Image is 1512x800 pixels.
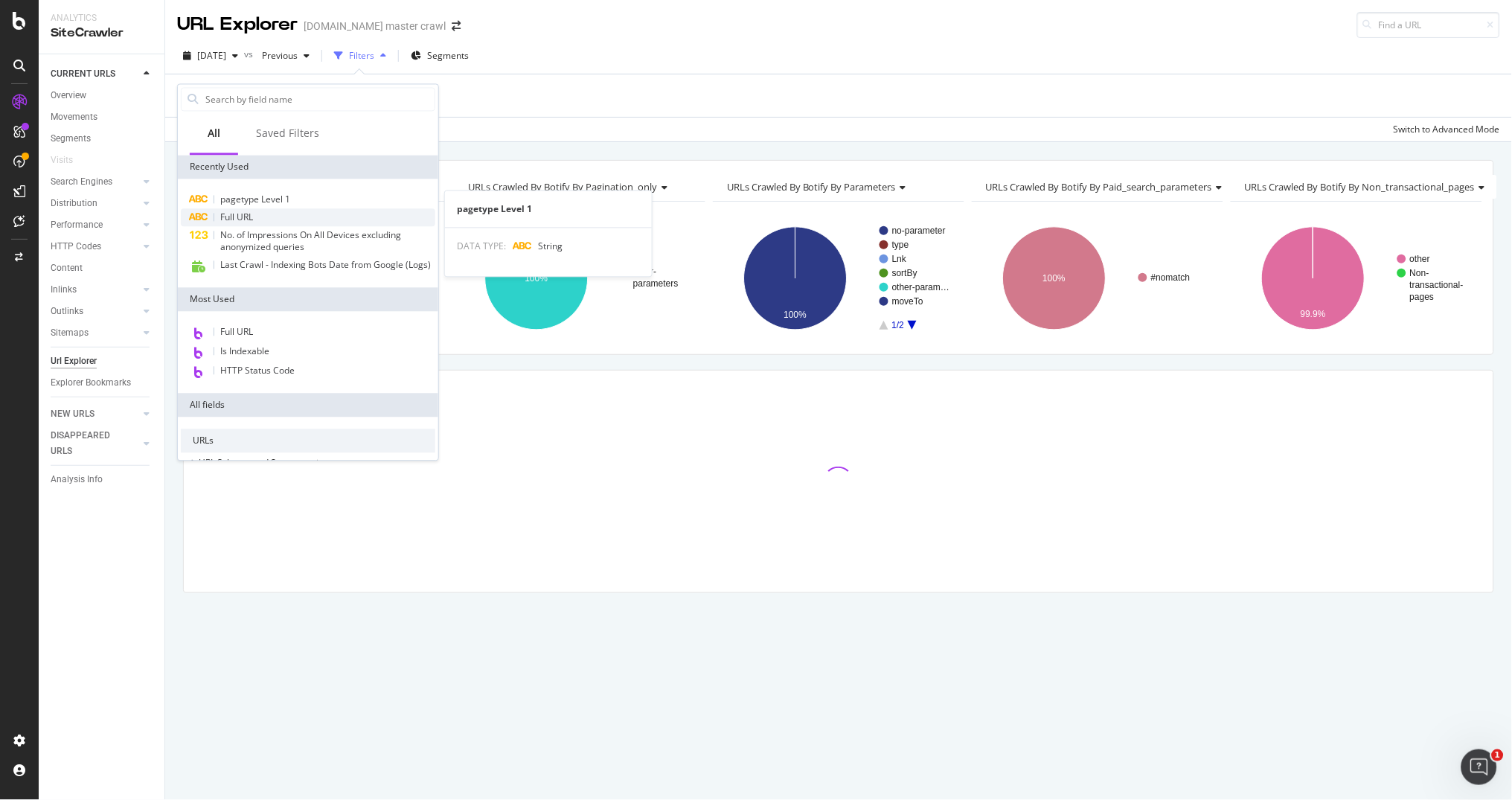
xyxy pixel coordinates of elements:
div: Inlinks [51,282,77,298]
span: URLs Crawled By Botify By pagination_only [468,180,657,193]
span: URLs Crawled By Botify By paid_search_parameters [986,180,1212,193]
span: Previous [256,49,298,62]
text: 100% [525,273,548,284]
span: vs [244,48,256,60]
button: [DATE] [177,44,244,68]
div: URL Explorer [177,12,298,37]
div: SiteCrawler [51,25,153,42]
span: pagetype Level 1 [220,193,290,206]
span: No. of Impressions On All Devices excluding anonymized queries [220,229,401,254]
div: Content [51,260,83,276]
h4: URLs Crawled By Botify By pagination_only [465,175,692,199]
div: All [208,127,220,141]
div: Movements [51,109,97,125]
div: Visits [51,153,73,168]
a: Overview [51,88,154,103]
span: Last Crawl - Indexing Bots Date from Google (Logs) [220,259,431,272]
button: Segments [405,44,475,68]
text: moveTo [892,296,923,307]
text: type [892,240,909,250]
a: CURRENT URLS [51,66,139,82]
button: Filters [328,44,392,68]
a: Performance [51,217,139,233]
div: Outlinks [51,304,83,319]
span: 2025 Sep. 29th [197,49,226,62]
a: Search Engines [51,174,139,190]
div: HTTP Codes [51,239,101,255]
a: Outlinks [51,304,139,319]
div: Saved Filters [256,127,319,141]
a: Distribution [51,196,139,211]
svg: A chart. [972,214,1223,343]
div: CURRENT URLS [51,66,115,82]
span: 1 [1492,749,1504,761]
svg: A chart. [713,214,964,343]
button: Previous [256,44,315,68]
iframe: Intercom live chat [1461,749,1497,785]
text: pages [1410,292,1435,302]
span: Is Indexable [220,345,269,358]
a: NEW URLS [51,406,139,422]
text: other [1410,254,1430,264]
div: Analysis Info [51,472,103,487]
a: Movements [51,109,154,125]
span: Full URL [220,326,253,339]
a: DISAPPEARED URLS [51,428,139,459]
div: Filters [349,49,374,62]
text: Lnk [892,254,907,264]
div: [DOMAIN_NAME] master crawl [304,19,446,33]
text: no-parameter [892,225,946,236]
div: DISAPPEARED URLS [51,428,126,459]
span: DATA TYPE: [457,240,506,253]
span: Segments [427,49,469,62]
div: NEW URLS [51,406,94,422]
span: URLs Crawled By Botify By parameters [727,180,896,193]
text: sortBy [892,268,917,278]
button: Switch to Advanced Mode [1388,118,1500,141]
a: Visits [51,153,88,168]
a: Sitemaps [51,325,139,341]
text: parameters [633,278,679,289]
div: Url Explorer [51,353,97,369]
div: Search Engines [51,174,112,190]
div: arrow-right-arrow-left [452,21,461,31]
div: Segments [51,131,91,147]
div: Distribution [51,196,97,211]
text: transactional- [1410,280,1464,290]
text: Non- [1410,268,1429,278]
text: 100% [784,310,807,320]
h4: URLs Crawled By Botify By non_transactional_pages [1242,175,1497,199]
text: 1/2 [892,320,905,330]
text: other-param… [892,282,949,292]
div: pagetype Level 1 [445,203,652,216]
text: 100% [1043,273,1066,284]
span: HTTP Status Code [220,365,295,377]
a: Content [51,260,154,276]
span: URLs Crawled By Botify By non_transactional_pages [1245,180,1475,193]
text: 99.9% [1301,310,1326,320]
div: All fields [178,394,438,417]
div: Most Used [178,288,438,312]
a: Segments [51,131,154,147]
text: #nomatch [1151,272,1191,283]
a: HTTP Codes [51,239,139,255]
a: Inlinks [51,282,139,298]
div: Explorer Bookmarks [51,375,131,391]
div: Sitemaps [51,325,89,341]
input: Search by field name [204,89,435,111]
div: URLs [181,429,435,453]
div: Recently Used [178,156,438,179]
svg: A chart. [1231,214,1482,343]
h4: URLs Crawled By Botify By paid_search_parameters [983,175,1234,199]
div: A chart. [454,214,705,343]
span: Full URL [220,211,253,224]
h4: URLs Crawled By Botify By parameters [724,175,951,199]
div: Overview [51,88,86,103]
div: Performance [51,217,103,233]
span: URL Scheme and Segmentation [199,457,329,470]
a: Explorer Bookmarks [51,375,154,391]
input: Find a URL [1357,12,1500,38]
